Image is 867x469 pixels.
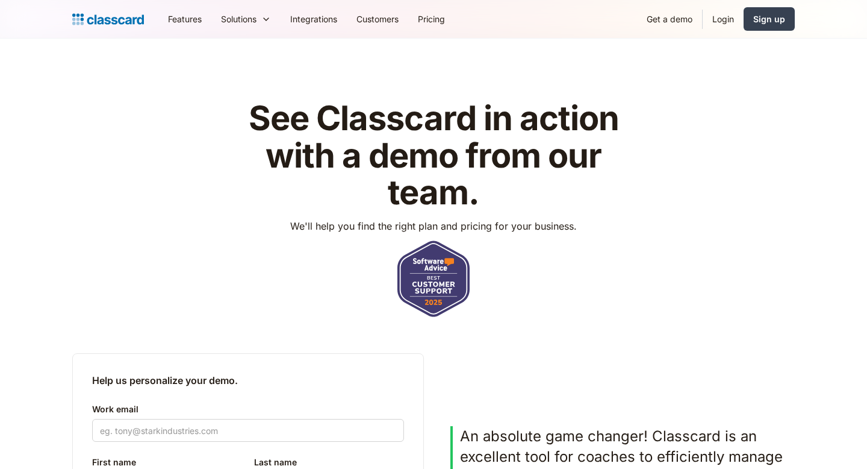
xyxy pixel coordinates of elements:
[703,5,744,33] a: Login
[92,402,404,417] label: Work email
[744,7,795,31] a: Sign up
[249,98,619,213] strong: See Classcard in action with a demo from our team.
[753,13,785,25] div: Sign up
[347,5,408,33] a: Customers
[408,5,455,33] a: Pricing
[281,5,347,33] a: Integrations
[72,11,144,28] a: Logo
[290,219,577,233] p: We'll help you find the right plan and pricing for your business.
[221,13,256,25] div: Solutions
[637,5,702,33] a: Get a demo
[92,373,404,388] h2: Help us personalize your demo.
[92,419,404,442] input: eg. tony@starkindustries.com
[158,5,211,33] a: Features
